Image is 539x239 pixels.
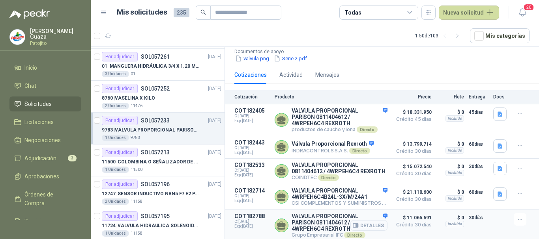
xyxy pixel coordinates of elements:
[357,126,378,133] div: Directo
[24,100,52,108] span: Solicitudes
[131,103,142,109] p: 11476
[415,30,464,42] div: 1 - 50 de 103
[445,195,464,202] div: Incluido
[275,94,387,100] p: Producto
[392,187,432,197] span: $ 21.110.600
[9,96,81,111] a: Solicitudes
[9,151,81,166] a: Adjudicación3
[234,168,270,173] span: C: [DATE]
[234,173,270,178] span: Exp: [DATE]
[469,94,488,100] p: Entrega
[102,180,138,189] div: Por adjudicar
[392,94,432,100] p: Precio
[91,49,225,81] a: Por adjudicarSOL057261[DATE] 01 |MANGUERA HIDRÁULICA 3/4 X 1.20 METROS DE LONGITUD HR-HR-ACOPLADA...
[234,70,267,79] div: Cotizaciones
[469,162,488,171] p: 30 días
[392,139,432,149] span: $ 13.799.714
[392,117,432,122] span: Crédito 45 días
[91,176,225,208] a: Por adjudicarSOL057196[DATE] 12747 |SENSOR INDUCTIVO NBN5 F7 E2 PARKER II2 Unidades11158
[102,158,200,166] p: 11500 | COLOMBINA O SEÑALIZADOR DE TRANSITO
[102,71,129,77] div: 3 Unidades
[469,187,488,197] p: 60 días
[24,217,54,226] span: Remisiones
[292,174,387,181] p: COINDTEC
[24,118,54,126] span: Licitaciones
[102,211,138,221] div: Por adjudicar
[102,63,200,70] p: 01 | MANGUERA HIDRÁULICA 3/4 X 1.20 METROS DE LONGITUD HR-HR-ACOPLADA
[208,213,221,220] p: [DATE]
[9,9,50,19] img: Logo peakr
[292,126,387,133] p: productos de caucho y lona
[292,162,387,174] p: VALVULA PROPORCIONAL 0811404612 / 4WRPEH6C4 REXROTH
[392,222,432,227] span: Crédito 30 días
[102,52,138,61] div: Por adjudicar
[445,221,464,227] div: Incluido
[208,117,221,124] p: [DATE]
[30,28,81,39] p: [PERSON_NAME] Guaza
[469,139,488,149] p: 60 días
[436,213,464,222] p: $ 0
[234,114,270,119] span: C: [DATE]
[493,94,509,100] p: Docs
[292,232,387,238] p: Grupo Empresarial IFC
[141,213,170,219] p: SOL057195
[102,116,138,125] div: Por adjudicar
[234,94,270,100] p: Cotización
[292,107,387,126] p: VALVULA PROPORCIONAL PARISON 0811404612 / 4WRPEH6C4 REXROTH
[102,167,129,173] div: 1 Unidades
[234,146,270,150] span: C: [DATE]
[141,86,170,91] p: SOL057252
[234,54,270,63] button: valvula.png
[117,7,167,18] h1: Mis solicitudes
[292,187,387,200] p: VALVULA PROPORCIONAL 4WRPEH6C4B24L-3X/M/24A1
[102,94,155,102] p: 8760 | VASELINA X KILO
[350,220,387,231] button: Detalles
[102,198,129,205] div: 2 Unidades
[9,60,81,75] a: Inicio
[234,162,270,168] p: COT182533
[9,78,81,93] a: Chat
[315,70,339,79] div: Mensajes
[9,115,81,130] a: Licitaciones
[131,230,142,237] p: 11158
[515,6,530,20] button: 20
[141,118,170,123] p: SOL057233
[141,54,170,59] p: SOL057261
[445,115,464,122] div: Incluido
[234,198,270,203] span: Exp: [DATE]
[24,136,61,145] span: Negociaciones
[102,126,200,134] p: 9783 | VALVULA PROPORCIONAL PARISON 0811404612 / 4WRPEH6C4 REXROTH
[24,63,37,72] span: Inicio
[234,119,270,123] span: Exp: [DATE]
[102,148,138,157] div: Por adjudicar
[141,182,170,187] p: SOL057196
[131,198,142,205] p: 11158
[436,107,464,117] p: $ 0
[469,107,488,117] p: 45 días
[24,190,74,208] span: Órdenes de Compra
[102,103,129,109] div: 2 Unidades
[91,145,225,176] a: Por adjudicarSOL057213[DATE] 11500 |COLOMBINA O SEÑALIZADOR DE TRANSITO1 Unidades11500
[234,194,270,198] span: C: [DATE]
[392,213,432,222] span: $ 11.065.691
[24,154,56,163] span: Adjudicación
[131,135,140,141] p: 9783
[392,171,432,176] span: Crédito 30 días
[10,30,25,44] img: Company Logo
[9,214,81,229] a: Remisiones
[469,213,488,222] p: 30 días
[436,187,464,197] p: $ 0
[344,8,361,17] div: Todas
[439,6,499,20] button: Nueva solicitud
[292,200,387,206] p: CSI COMPLEMENTOS Y SUMINISTROS INDUSTRIALES SAS
[273,54,308,63] button: Serie 2.pdf
[436,139,464,149] p: $ 0
[318,174,339,181] div: Directo
[24,172,59,181] span: Aprobaciones
[208,53,221,61] p: [DATE]
[141,150,170,155] p: SOL057213
[131,71,135,77] p: 01
[174,8,189,17] span: 235
[234,187,270,194] p: COT182714
[392,107,432,117] span: $ 18.331.950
